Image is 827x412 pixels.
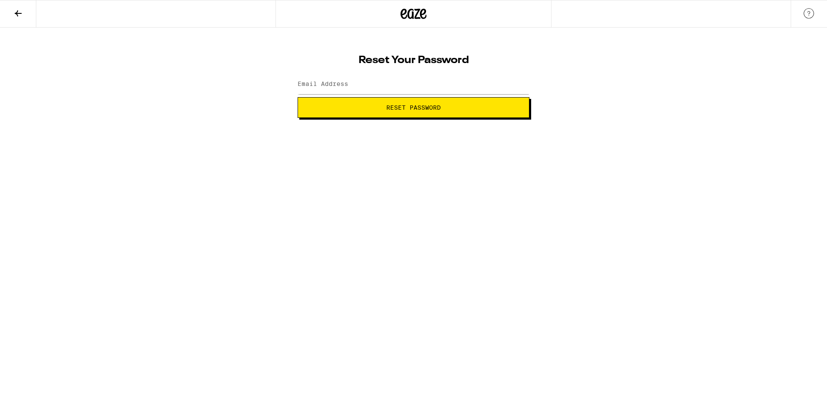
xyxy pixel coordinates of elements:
label: Email Address [298,80,348,87]
span: Reset Password [386,105,441,111]
h1: Reset Your Password [298,55,529,66]
input: Email Address [298,75,529,94]
button: Reset Password [298,97,529,118]
span: Hi. Need any help? [5,6,62,13]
